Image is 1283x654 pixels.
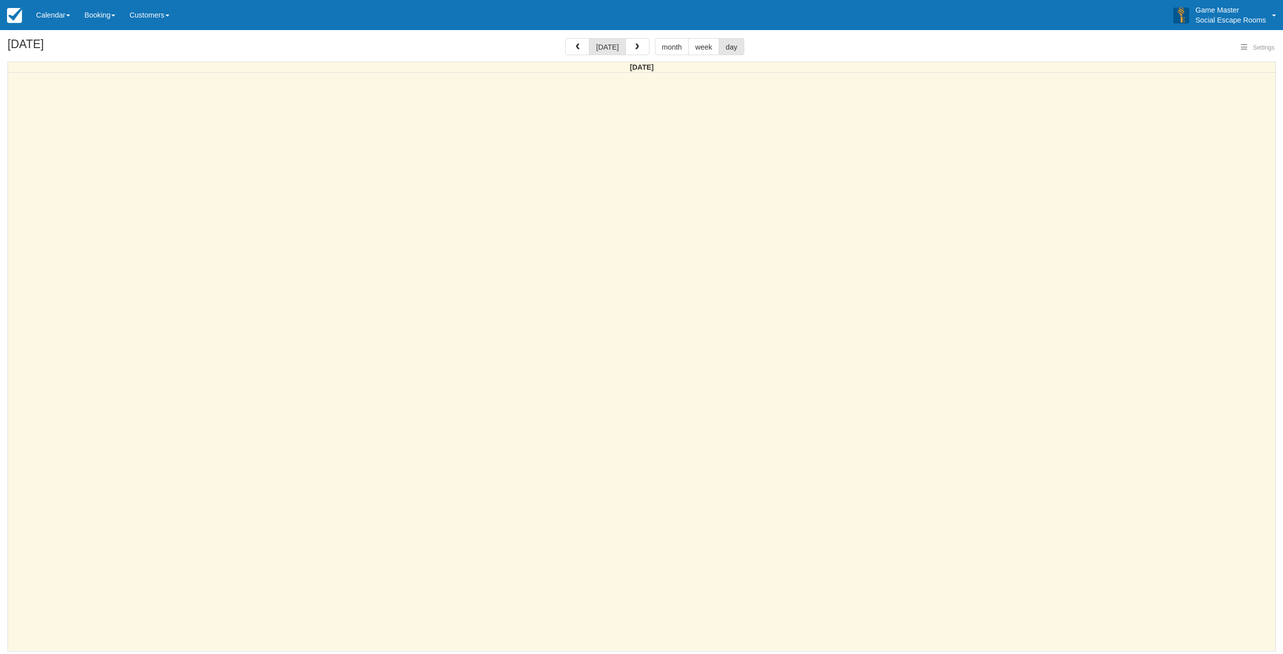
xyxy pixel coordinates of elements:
span: Settings [1253,44,1274,51]
span: [DATE] [630,63,654,71]
img: checkfront-main-nav-mini-logo.png [7,8,22,23]
button: day [719,38,744,55]
button: month [655,38,689,55]
button: week [688,38,719,55]
button: [DATE] [589,38,625,55]
h2: [DATE] [8,38,134,57]
p: Game Master [1195,5,1266,15]
img: A3 [1173,7,1189,23]
button: Settings [1235,41,1280,55]
p: Social Escape Rooms [1195,15,1266,25]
